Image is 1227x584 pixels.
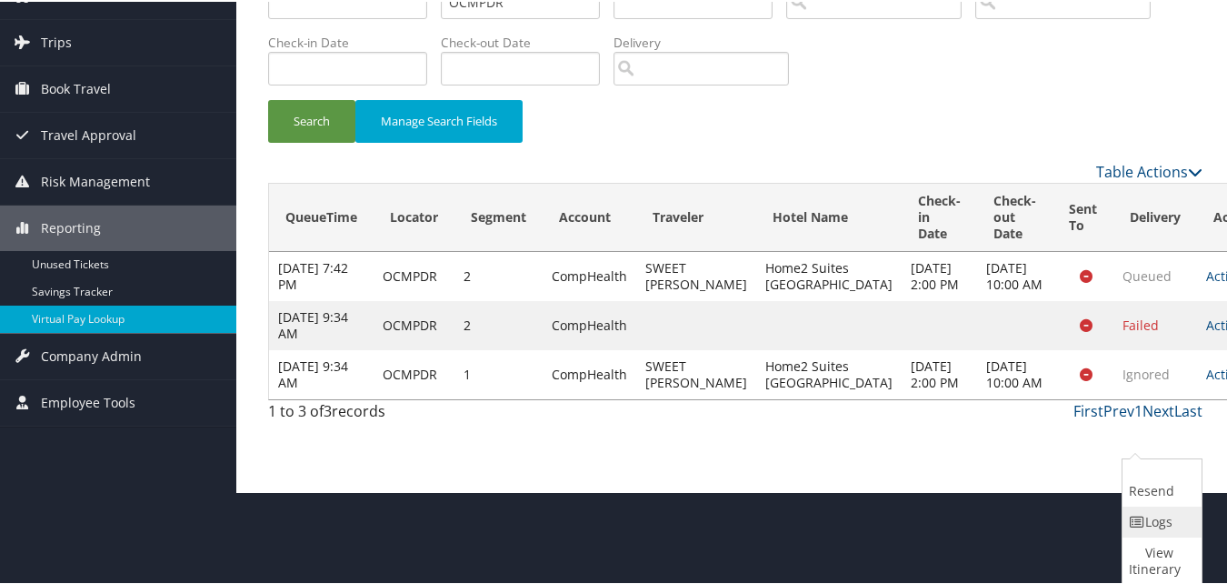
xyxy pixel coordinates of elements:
[543,299,636,348] td: CompHealth
[269,182,374,250] th: QueueTime: activate to sort column ascending
[269,299,374,348] td: [DATE] 9:34 AM
[756,348,902,398] td: Home2 Suites [GEOGRAPHIC_DATA]
[41,332,142,378] span: Company Admin
[636,182,756,250] th: Traveler: activate to sort column ascending
[1122,364,1170,381] span: Ignored
[41,111,136,156] span: Travel Approval
[756,250,902,299] td: Home2 Suites [GEOGRAPHIC_DATA]
[1103,399,1134,419] a: Prev
[454,250,543,299] td: 2
[543,348,636,398] td: CompHealth
[454,348,543,398] td: 1
[977,182,1052,250] th: Check-out Date: activate to sort column descending
[1113,182,1197,250] th: Delivery: activate to sort column ascending
[454,182,543,250] th: Segment: activate to sort column ascending
[1122,315,1159,332] span: Failed
[902,348,977,398] td: [DATE] 2:00 PM
[902,250,977,299] td: [DATE] 2:00 PM
[636,348,756,398] td: SWEET [PERSON_NAME]
[41,157,150,203] span: Risk Management
[374,250,454,299] td: OCMPDR
[1122,505,1198,536] a: Logs
[1073,399,1103,419] a: First
[543,182,636,250] th: Account: activate to sort column ascending
[1174,399,1202,419] a: Last
[977,348,1052,398] td: [DATE] 10:00 AM
[1142,399,1174,419] a: Next
[269,348,374,398] td: [DATE] 9:34 AM
[1052,182,1113,250] th: Sent To: activate to sort column ascending
[41,65,111,110] span: Book Travel
[41,378,135,424] span: Employee Tools
[41,204,101,249] span: Reporting
[977,250,1052,299] td: [DATE] 10:00 AM
[1122,458,1198,505] a: Resend
[1134,399,1142,419] a: 1
[902,182,977,250] th: Check-in Date: activate to sort column ascending
[613,32,803,50] label: Delivery
[374,299,454,348] td: OCMPDR
[454,299,543,348] td: 2
[41,18,72,64] span: Trips
[441,32,613,50] label: Check-out Date
[268,398,482,429] div: 1 to 3 of records
[543,250,636,299] td: CompHealth
[268,32,441,50] label: Check-in Date
[636,250,756,299] td: SWEET [PERSON_NAME]
[268,98,355,141] button: Search
[756,182,902,250] th: Hotel Name: activate to sort column ascending
[1096,160,1202,180] a: Table Actions
[1122,536,1198,583] a: View Itinerary
[374,348,454,398] td: OCMPDR
[324,399,332,419] span: 3
[269,250,374,299] td: [DATE] 7:42 PM
[1122,266,1172,283] span: Queued
[355,98,523,141] button: Manage Search Fields
[374,182,454,250] th: Locator: activate to sort column ascending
